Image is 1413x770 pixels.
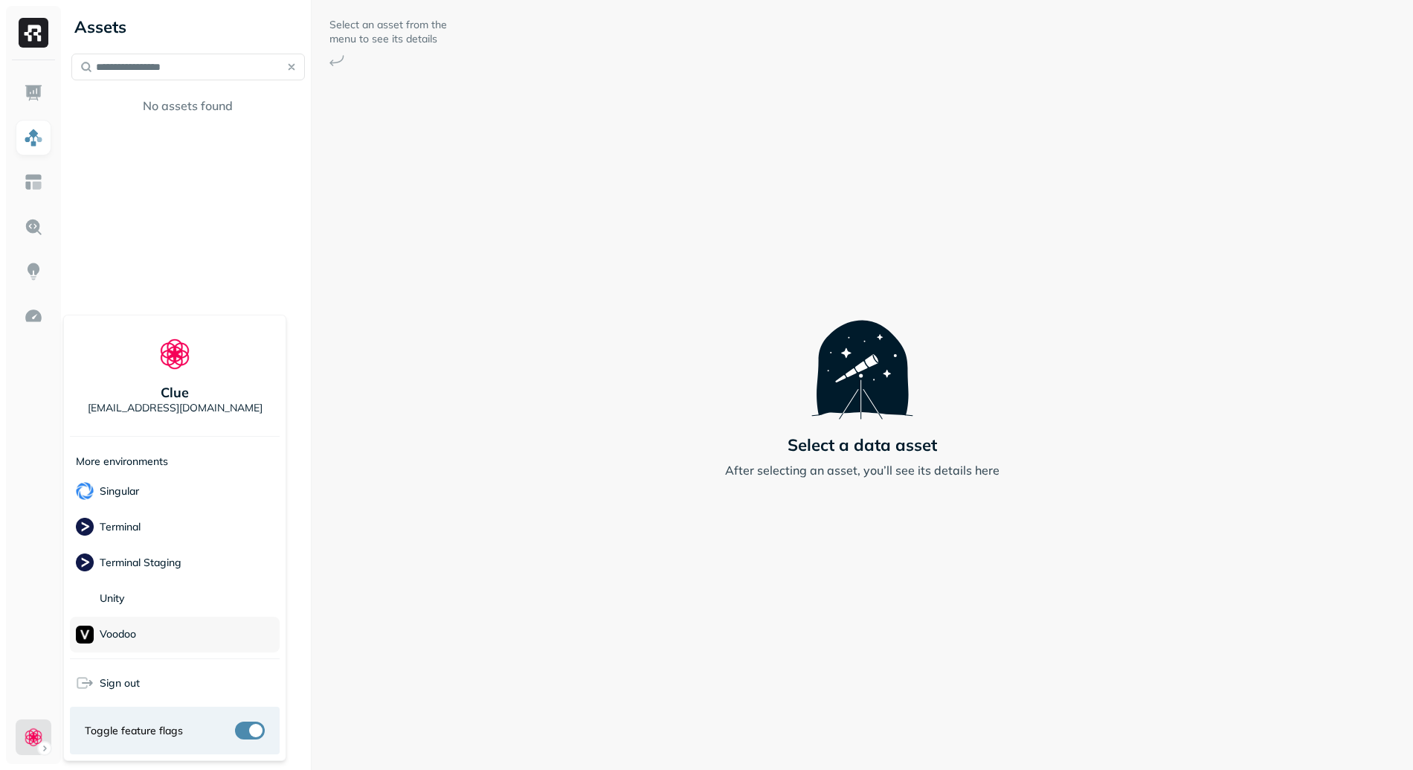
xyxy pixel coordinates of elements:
p: Unity [100,591,124,606]
p: Terminal [100,520,141,534]
span: Sign out [100,676,140,690]
img: Voodoo [76,626,94,644]
span: Toggle feature flags [85,724,183,738]
img: Terminal Staging [76,554,94,571]
p: Singular [100,484,139,498]
img: Clue [157,336,193,372]
p: Terminal Staging [100,556,181,570]
p: More environments [76,455,168,469]
p: [EMAIL_ADDRESS][DOMAIN_NAME] [88,401,263,415]
img: Unity [76,589,94,608]
img: Singular [76,482,94,500]
img: Terminal [76,518,94,536]
p: Voodoo [100,627,136,641]
p: Clue [161,384,189,401]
